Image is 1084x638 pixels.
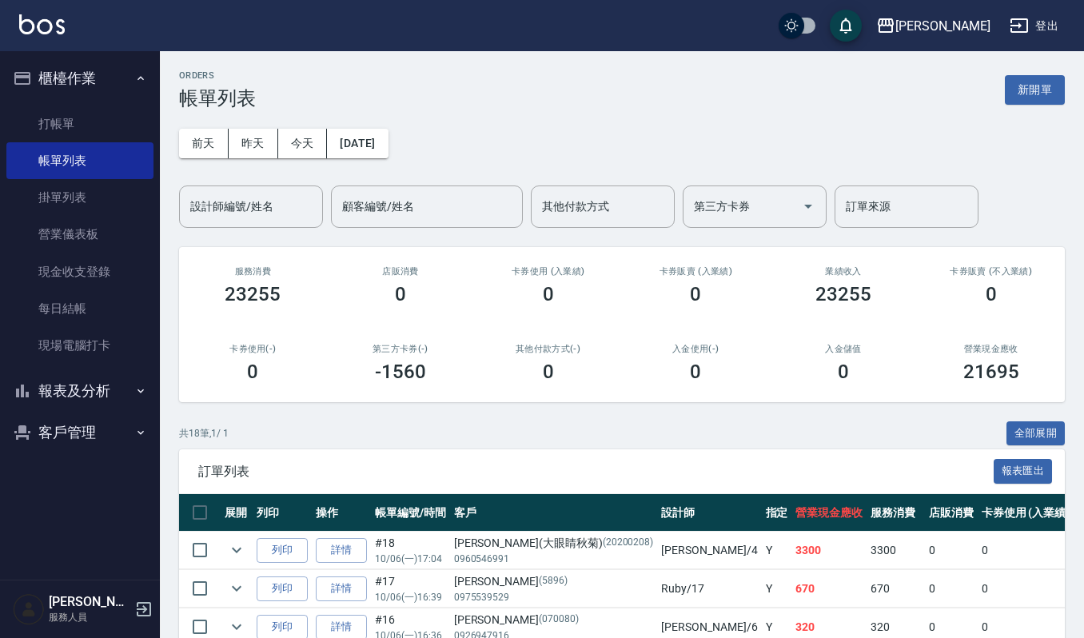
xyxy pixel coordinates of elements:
h3: 0 [690,283,701,305]
button: 昨天 [229,129,278,158]
button: 客戶管理 [6,412,153,453]
button: Open [795,193,821,219]
td: 3300 [791,532,867,569]
button: 報表匯出 [994,459,1053,484]
h3: -1560 [375,361,426,383]
h2: 入金儲值 [789,344,899,354]
td: Ruby /17 [657,570,761,608]
h2: 營業現金應收 [936,344,1046,354]
h2: 店販消費 [346,266,456,277]
td: #17 [371,570,450,608]
th: 營業現金應收 [791,494,867,532]
h3: 0 [690,361,701,383]
a: 詳情 [316,538,367,563]
img: Logo [19,14,65,34]
p: 0960546991 [454,552,654,566]
span: 訂單列表 [198,464,994,480]
p: 10/06 (一) 16:39 [375,590,446,604]
div: [PERSON_NAME](大眼睛秋菊) [454,535,654,552]
div: [PERSON_NAME] [895,16,990,36]
div: [PERSON_NAME] [454,573,654,590]
p: (070080) [539,612,579,628]
h2: 卡券使用 (入業績) [493,266,603,277]
h3: 服務消費 [198,266,308,277]
td: Y [762,570,792,608]
th: 列印 [253,494,312,532]
th: 服務消費 [867,494,925,532]
button: 全部展開 [1006,421,1066,446]
h2: 業績收入 [789,266,899,277]
button: 今天 [278,129,328,158]
a: 掛單列表 [6,179,153,216]
td: 0 [925,570,978,608]
h2: 卡券使用(-) [198,344,308,354]
h3: 0 [543,361,554,383]
h2: 第三方卡券(-) [346,344,456,354]
a: 營業儀表板 [6,216,153,253]
button: save [830,10,862,42]
button: 登出 [1003,11,1065,41]
h2: 卡券販賣 (不入業績) [936,266,1046,277]
a: 新開單 [1005,82,1065,97]
a: 帳單列表 [6,142,153,179]
button: [DATE] [327,129,388,158]
h5: [PERSON_NAME] [49,594,130,610]
a: 詳情 [316,576,367,601]
a: 打帳單 [6,106,153,142]
h3: 23255 [225,283,281,305]
h3: 0 [395,283,406,305]
h3: 0 [247,361,258,383]
th: 客戶 [450,494,658,532]
button: expand row [225,576,249,600]
th: 店販消費 [925,494,978,532]
p: 10/06 (一) 17:04 [375,552,446,566]
a: 報表匯出 [994,463,1053,478]
h3: 0 [543,283,554,305]
th: 帳單編號/時間 [371,494,450,532]
p: 0975539529 [454,590,654,604]
button: 報表及分析 [6,370,153,412]
h2: 其他付款方式(-) [493,344,603,354]
a: 現場電腦打卡 [6,327,153,364]
button: [PERSON_NAME] [870,10,997,42]
th: 展開 [221,494,253,532]
a: 現金收支登錄 [6,253,153,290]
td: #18 [371,532,450,569]
td: 0 [925,532,978,569]
button: 列印 [257,576,308,601]
th: 卡券使用 (入業績) [978,494,1074,532]
td: Y [762,532,792,569]
h3: 0 [838,361,849,383]
button: 列印 [257,538,308,563]
h2: 卡券販賣 (入業績) [641,266,751,277]
p: 共 18 筆, 1 / 1 [179,426,229,441]
th: 指定 [762,494,792,532]
td: 0 [978,570,1074,608]
td: 3300 [867,532,925,569]
p: (5896) [539,573,568,590]
th: 設計師 [657,494,761,532]
h3: 21695 [963,361,1019,383]
h3: 23255 [815,283,871,305]
h2: ORDERS [179,70,256,81]
h2: 入金使用(-) [641,344,751,354]
div: [PERSON_NAME] [454,612,654,628]
h3: 0 [986,283,997,305]
td: 0 [978,532,1074,569]
td: 670 [867,570,925,608]
a: 每日結帳 [6,290,153,327]
th: 操作 [312,494,371,532]
button: 新開單 [1005,75,1065,105]
td: 670 [791,570,867,608]
button: 櫃檯作業 [6,58,153,99]
h3: 帳單列表 [179,87,256,110]
td: [PERSON_NAME] /4 [657,532,761,569]
img: Person [13,593,45,625]
button: 前天 [179,129,229,158]
p: (20200208) [603,535,654,552]
button: expand row [225,538,249,562]
p: 服務人員 [49,610,130,624]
